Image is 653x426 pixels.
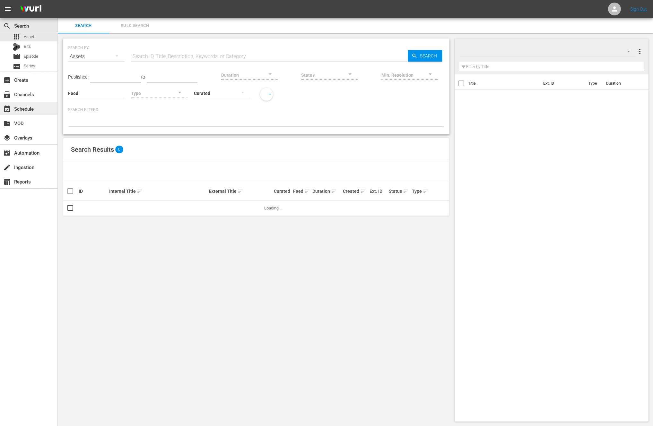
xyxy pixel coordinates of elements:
[13,43,21,51] div: Bits
[293,187,310,195] div: Feed
[312,187,341,195] div: Duration
[3,164,11,171] span: Ingestion
[68,107,444,113] p: Search Filters:
[79,189,107,194] div: ID
[24,43,31,50] span: Bits
[370,189,387,194] div: Ext. ID
[209,187,272,195] div: External Title
[3,22,11,30] span: Search
[630,6,647,12] a: Sign Out
[109,187,207,195] div: Internal Title
[585,74,602,92] th: Type
[24,63,35,69] span: Series
[264,206,282,210] span: Loading...
[113,22,157,30] span: Bulk Search
[3,149,11,157] span: Automation
[274,189,291,194] div: Curated
[389,187,410,195] div: Status
[468,74,539,92] th: Title
[13,63,21,70] span: Series
[3,91,11,98] span: Channels
[636,44,644,59] button: more_vert
[343,187,368,195] div: Created
[3,134,11,142] span: Overlays
[24,34,34,40] span: Asset
[115,146,123,153] span: 0
[137,188,143,194] span: sort
[13,33,21,41] span: Asset
[423,188,429,194] span: sort
[403,188,409,194] span: sort
[636,47,644,55] span: more_vert
[412,187,425,195] div: Type
[68,74,89,80] span: Published:
[3,76,11,84] span: Create
[539,74,585,92] th: Ext. ID
[4,5,12,13] span: menu
[331,188,337,194] span: sort
[602,74,641,92] th: Duration
[13,53,21,60] span: Episode
[3,178,11,186] span: Reports
[417,50,442,62] span: Search
[304,188,310,194] span: sort
[62,22,105,30] span: Search
[3,105,11,113] span: Schedule
[360,188,366,194] span: sort
[141,74,145,80] span: to
[15,2,46,17] img: ans4CAIJ8jUAAAAAAAAAAAAAAAAAAAAAAAAgQb4GAAAAAAAAAAAAAAAAAAAAAAAAJMjXAAAAAAAAAAAAAAAAAAAAAAAAgAT5G...
[68,47,125,65] div: Assets
[408,50,442,62] button: Search
[3,120,11,127] span: VOD
[238,188,243,194] span: sort
[24,53,38,60] span: Episode
[71,146,114,153] span: Search Results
